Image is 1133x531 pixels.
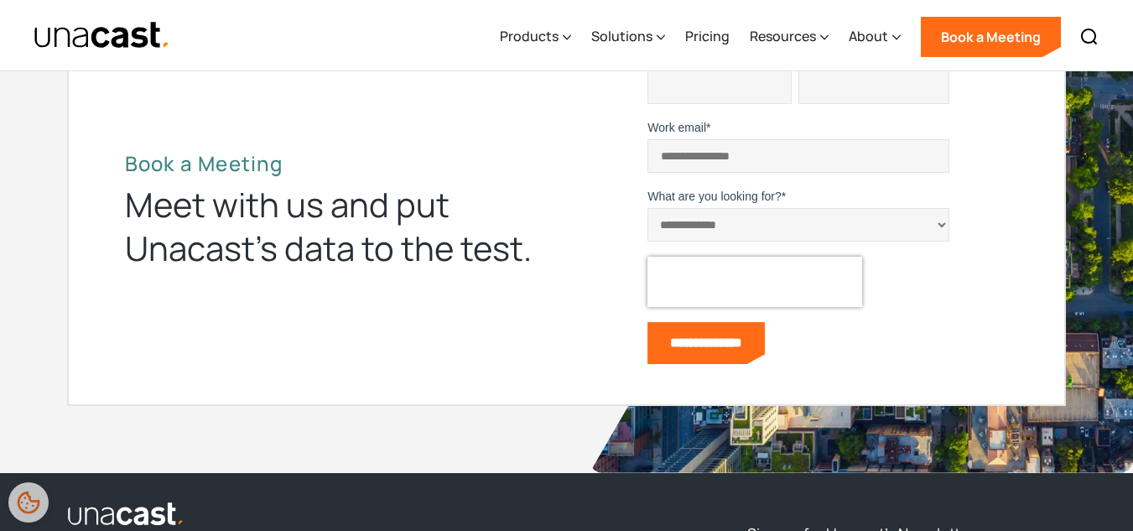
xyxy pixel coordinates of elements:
a: link to the homepage [67,500,639,527]
div: Resources [750,3,829,71]
h2: Book a Meeting [125,151,561,176]
div: Products [500,3,571,71]
div: About [849,26,888,46]
div: Solutions [591,3,665,71]
img: Search icon [1079,27,1099,47]
div: Resources [750,26,816,46]
a: Pricing [685,3,730,71]
a: home [34,21,170,50]
span: Work email [647,121,706,134]
div: Solutions [591,26,652,46]
div: Products [500,26,559,46]
a: Book a Meeting [921,17,1061,57]
img: Unacast text logo [34,21,170,50]
span: What are you looking for? [647,190,782,203]
div: About [849,3,901,71]
iframe: reCAPTCHA [647,257,862,307]
div: Cookie Preferences [8,482,49,523]
div: Meet with us and put Unacast’s data to the test. [125,183,561,270]
img: Unacast logo [67,502,185,527]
